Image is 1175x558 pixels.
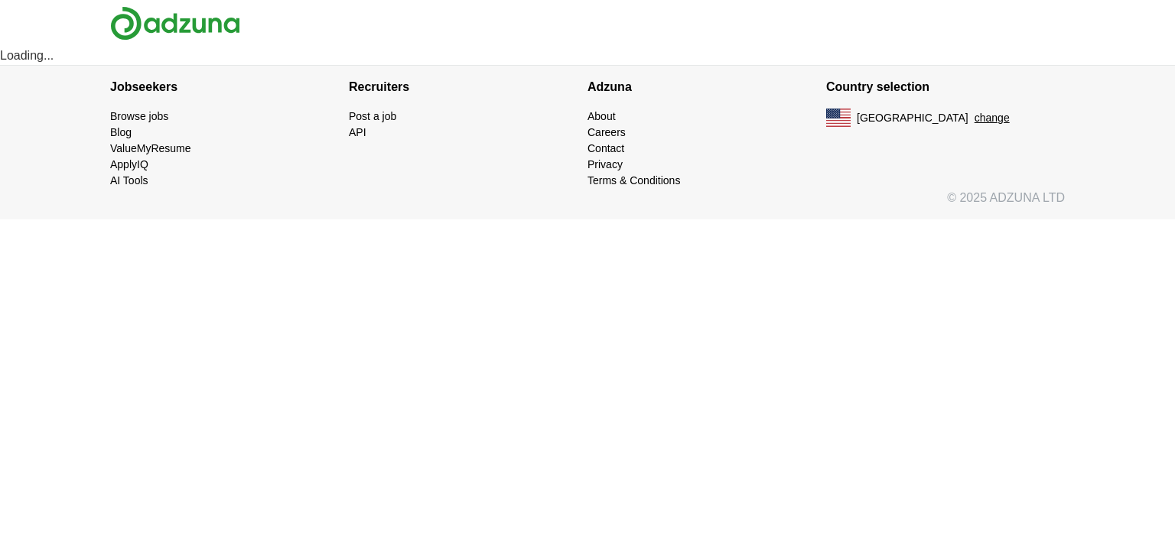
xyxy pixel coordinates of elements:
[587,142,624,154] a: Contact
[587,158,623,170] a: Privacy
[98,189,1077,219] div: © 2025 ADZUNA LTD
[587,126,626,138] a: Careers
[110,142,191,154] a: ValueMyResume
[110,174,148,187] a: AI Tools
[826,66,1065,109] h4: Country selection
[349,126,366,138] a: API
[349,110,396,122] a: Post a job
[110,126,132,138] a: Blog
[110,6,240,41] img: Adzuna logo
[975,110,1010,126] button: change
[110,158,148,170] a: ApplyIQ
[587,110,616,122] a: About
[826,109,851,127] img: US flag
[587,174,680,187] a: Terms & Conditions
[857,110,968,126] span: [GEOGRAPHIC_DATA]
[110,110,168,122] a: Browse jobs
